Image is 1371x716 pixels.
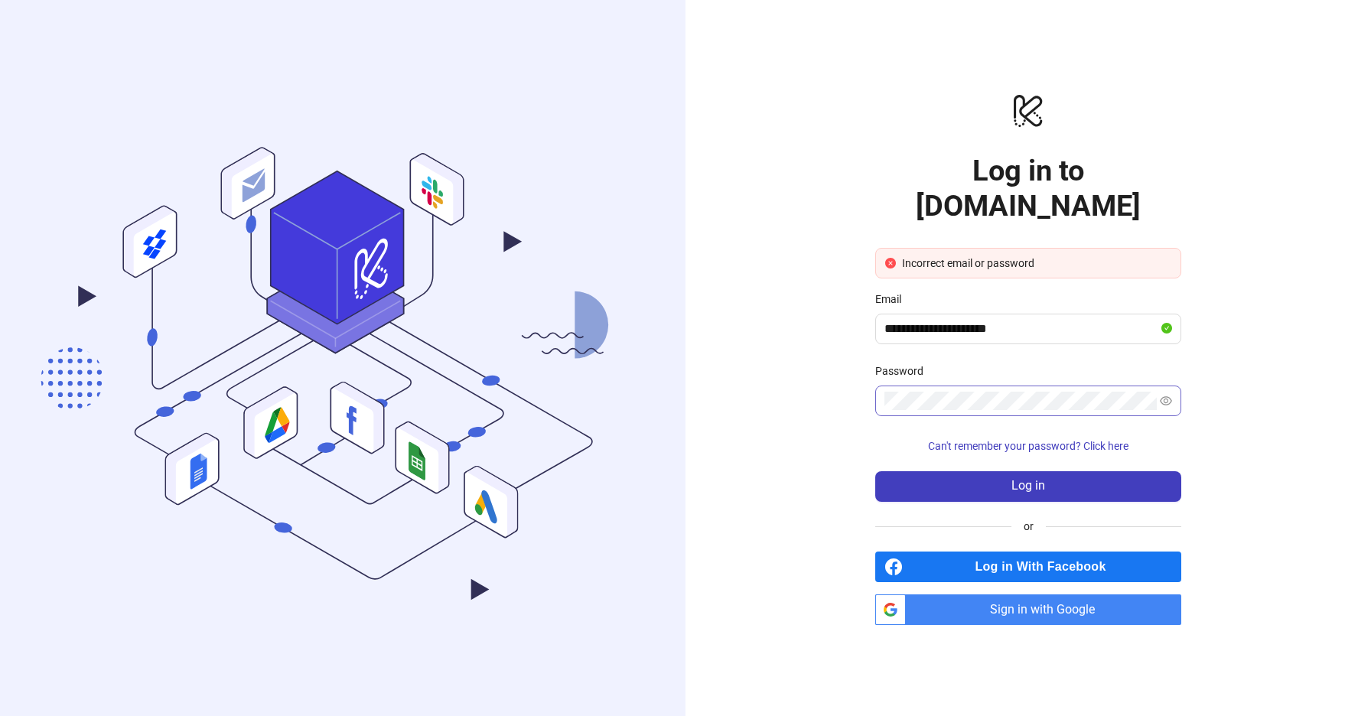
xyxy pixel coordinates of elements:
span: Log in With Facebook [909,552,1181,582]
label: Password [875,363,933,379]
a: Log in With Facebook [875,552,1181,582]
input: Password [884,392,1157,410]
a: Can't remember your password? Click here [875,440,1181,452]
span: or [1011,518,1046,535]
button: Log in [875,471,1181,502]
span: Sign in with Google [912,594,1181,625]
span: eye [1160,395,1172,407]
button: Can't remember your password? Click here [875,434,1181,459]
label: Email [875,291,911,308]
h1: Log in to [DOMAIN_NAME] [875,153,1181,223]
span: Log in [1011,479,1045,493]
span: close-circle [885,258,896,268]
span: Can't remember your password? Click here [928,440,1128,452]
div: Incorrect email or password [902,255,1171,272]
a: Sign in with Google [875,594,1181,625]
input: Email [884,320,1158,338]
